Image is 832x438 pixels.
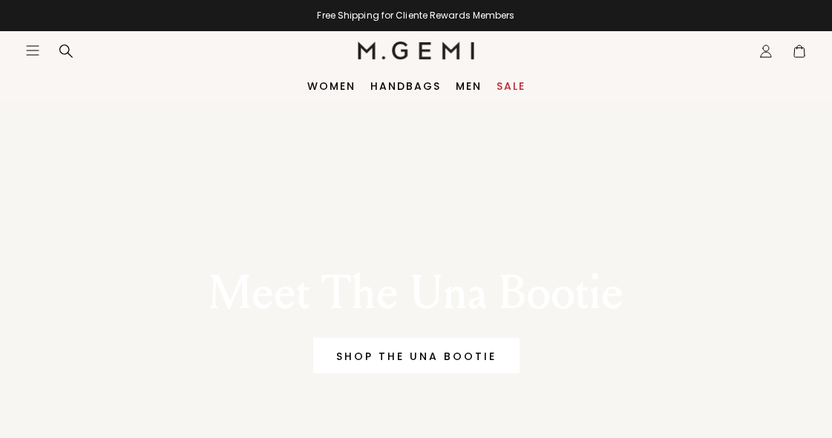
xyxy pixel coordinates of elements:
[307,80,356,92] a: Women
[370,80,441,92] a: Handbags
[313,338,520,373] a: Banner primary button
[25,43,40,58] button: Open site menu
[497,80,525,92] a: Sale
[141,267,692,320] div: Meet The Una Bootie
[456,80,482,92] a: Men
[358,42,474,59] img: M.Gemi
